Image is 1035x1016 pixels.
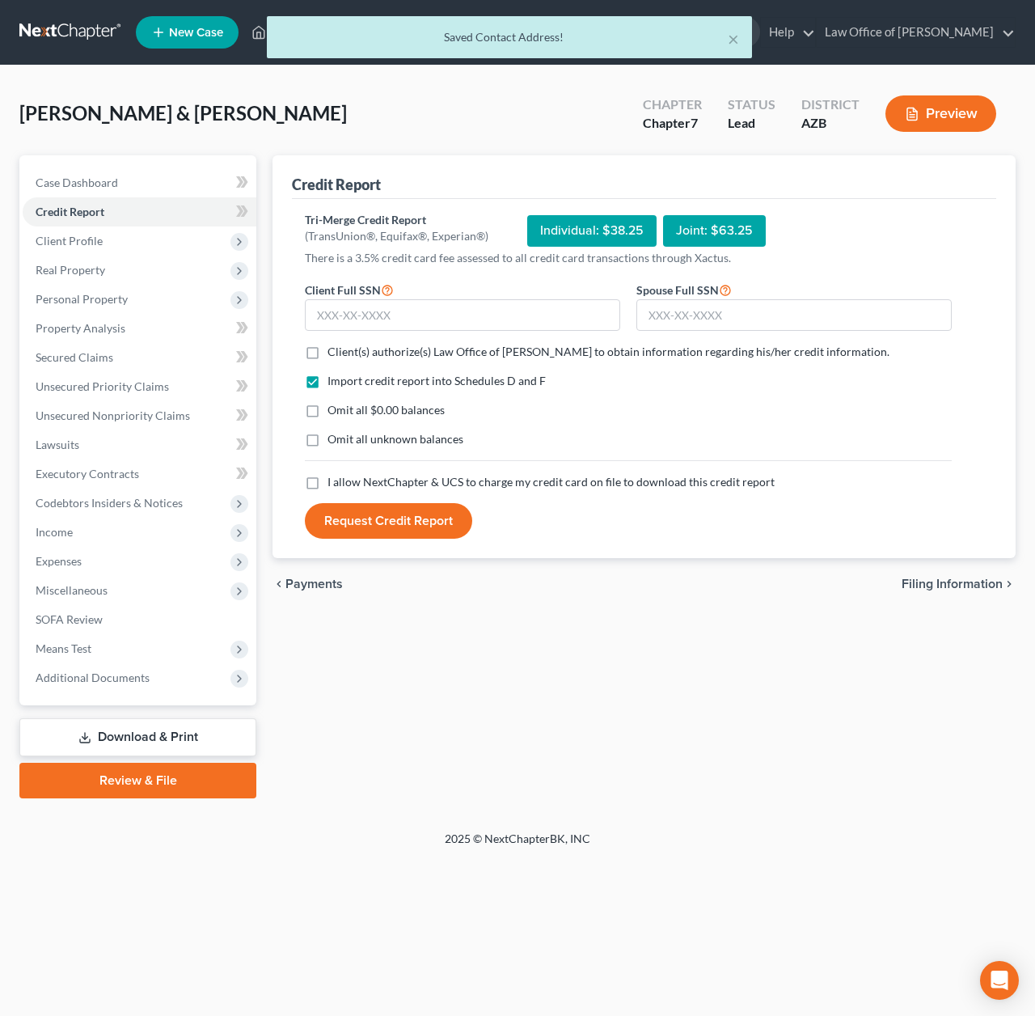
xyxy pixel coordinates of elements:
[36,409,190,422] span: Unsecured Nonpriority Claims
[36,525,73,539] span: Income
[280,29,739,45] div: Saved Contact Address!
[728,95,775,114] div: Status
[292,175,381,194] div: Credit Report
[728,114,775,133] div: Lead
[19,763,256,798] a: Review & File
[36,379,169,393] span: Unsecured Priority Claims
[305,250,952,266] p: There is a 3.5% credit card fee assessed to all credit card transactions through Xactus.
[23,372,256,401] a: Unsecured Priority Claims
[305,228,488,244] div: (TransUnion®, Equifax®, Experian®)
[36,554,82,568] span: Expenses
[23,197,256,226] a: Credit Report
[36,292,128,306] span: Personal Property
[23,605,256,634] a: SOFA Review
[327,403,445,417] span: Omit all $0.00 balances
[691,115,698,130] span: 7
[327,432,463,446] span: Omit all unknown balances
[23,401,256,430] a: Unsecured Nonpriority Claims
[36,321,125,335] span: Property Analysis
[36,467,139,480] span: Executory Contracts
[36,671,150,684] span: Additional Documents
[23,168,256,197] a: Case Dashboard
[643,114,702,133] div: Chapter
[636,283,719,297] span: Spouse Full SSN
[663,215,766,247] div: Joint: $63.25
[36,263,105,277] span: Real Property
[327,475,775,489] span: I allow NextChapter & UCS to charge my credit card on file to download this credit report
[36,350,113,364] span: Secured Claims
[36,496,183,510] span: Codebtors Insiders & Notices
[902,578,1003,591] span: Filing Information
[885,95,996,132] button: Preview
[305,299,620,332] input: XXX-XX-XXXX
[305,212,488,228] div: Tri-Merge Credit Report
[36,583,108,597] span: Miscellaneous
[36,612,103,626] span: SOFA Review
[23,314,256,343] a: Property Analysis
[327,345,889,358] span: Client(s) authorize(s) Law Office of [PERSON_NAME] to obtain information regarding his/her credit...
[57,831,978,860] div: 2025 © NextChapterBK, INC
[36,205,104,218] span: Credit Report
[23,430,256,459] a: Lawsuits
[728,29,739,49] button: ×
[902,578,1016,591] button: Filing Information chevron_right
[272,578,343,591] button: chevron_left Payments
[36,234,103,248] span: Client Profile
[801,95,860,114] div: District
[801,114,860,133] div: AZB
[272,578,285,591] i: chevron_left
[23,343,256,372] a: Secured Claims
[327,374,546,387] span: Import credit report into Schedules D and F
[1003,578,1016,591] i: chevron_right
[36,641,91,655] span: Means Test
[305,283,381,297] span: Client Full SSN
[636,299,952,332] input: XXX-XX-XXXX
[19,718,256,756] a: Download & Print
[19,101,347,125] span: [PERSON_NAME] & [PERSON_NAME]
[23,459,256,489] a: Executory Contracts
[643,95,702,114] div: Chapter
[980,961,1019,1000] div: Open Intercom Messenger
[36,438,79,451] span: Lawsuits
[285,578,343,591] span: Payments
[527,215,657,247] div: Individual: $38.25
[36,176,118,189] span: Case Dashboard
[305,503,472,539] button: Request Credit Report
